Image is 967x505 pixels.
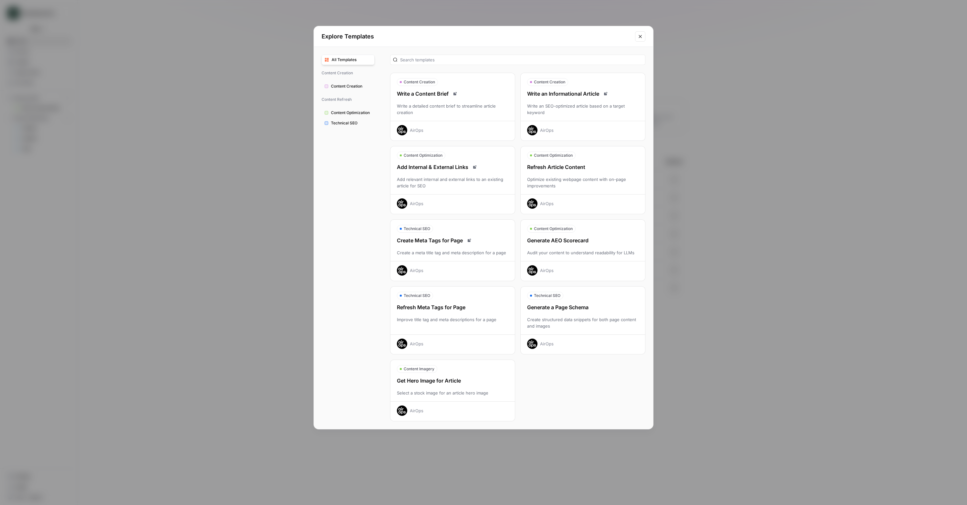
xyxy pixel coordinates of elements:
a: Read docs [465,237,473,244]
div: Refresh Meta Tags for Page [390,303,515,311]
div: Optimize existing webpage content with on-page improvements [521,176,645,189]
div: Write an SEO-optimized article based on a target keyword [521,103,645,116]
h2: Explore Templates [322,32,631,41]
div: AirOps [410,267,423,274]
div: Add Internal & External Links [390,163,515,171]
button: Content Optimization [322,108,375,118]
span: Content Optimization [534,226,573,232]
div: Create structured data snippets for both page content and images [521,316,645,329]
div: Add relevant internal and external links to an existing article for SEO [390,176,515,189]
span: Technical SEO [404,226,430,232]
div: AirOps [410,127,423,133]
span: Technical SEO [404,293,430,299]
span: Content Creation [404,79,435,85]
span: Content Creation [322,68,375,79]
input: Search templates [400,57,643,63]
span: Content Optimization [331,110,372,116]
div: Audit your content to understand readability for LLMs [521,249,645,256]
span: All Templates [332,57,372,63]
div: AirOps [540,341,554,347]
span: Technical SEO [331,120,372,126]
a: Read docs [451,90,459,98]
span: Content Optimization [534,153,573,158]
span: Content Optimization [404,153,442,158]
span: Content Creation [331,83,372,89]
div: Generate AEO Scorecard [521,237,645,244]
button: Content CreationWrite an Informational ArticleRead docsWrite an SEO-optimized article based on a ... [520,73,645,141]
div: Improve title tag and meta descriptions for a page [390,316,515,329]
button: All Templates [322,55,375,65]
button: Technical SEO [322,118,375,128]
div: AirOps [410,407,423,414]
div: Write a Content Brief [390,90,515,98]
a: Read docs [471,163,479,171]
div: Generate a Page Schema [521,303,645,311]
button: Content OptimizationRefresh Article ContentOptimize existing webpage content with on-page improve... [520,146,645,214]
button: Content OptimizationGenerate AEO ScorecardAudit your content to understand readability for LLMsAi... [520,219,645,281]
div: Write an Informational Article [521,90,645,98]
div: AirOps [410,200,423,207]
div: Create Meta Tags for Page [390,237,515,244]
div: Select a stock image for an article hero image [390,390,515,396]
div: AirOps [540,200,554,207]
div: Get Hero Image for Article [390,377,515,384]
div: Write a detailed content brief to streamline article creation [390,103,515,116]
div: AirOps [540,267,554,274]
span: Content Imagery [404,366,434,372]
button: Content Creation [322,81,375,91]
div: AirOps [540,127,554,133]
div: Refresh Article Content [521,163,645,171]
button: Technical SEOCreate Meta Tags for PageRead docsCreate a meta title tag and meta description for a... [390,219,515,281]
span: Technical SEO [534,293,560,299]
span: Content Refresh [322,94,375,105]
div: AirOps [410,341,423,347]
button: Content CreationWrite a Content BriefRead docsWrite a detailed content brief to streamline articl... [390,73,515,141]
div: Create a meta title tag and meta description for a page [390,249,515,256]
button: Technical SEOGenerate a Page SchemaCreate structured data snippets for both page content and imag... [520,286,645,354]
button: Content OptimizationAdd Internal & External LinksRead docsAdd relevant internal and external link... [390,146,515,214]
span: Content Creation [534,79,565,85]
a: Read docs [602,90,610,98]
button: Content ImageryGet Hero Image for ArticleSelect a stock image for an article hero imageAirOps [390,360,515,421]
button: Technical SEORefresh Meta Tags for PageImprove title tag and meta descriptions for a pageAirOps [390,286,515,354]
button: Close modal [635,31,645,42]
